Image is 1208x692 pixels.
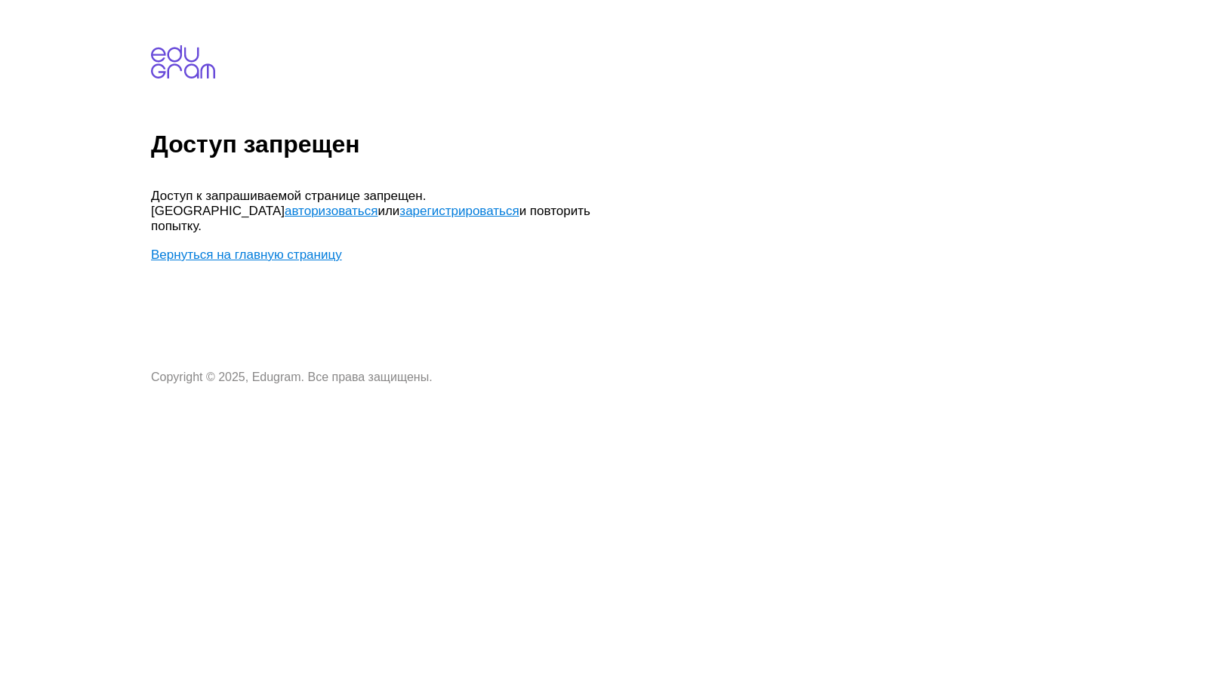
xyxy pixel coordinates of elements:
p: Copyright © 2025, Edugram. Все права защищены. [151,371,604,384]
p: Доступ к запрашиваемой странице запрещен. [GEOGRAPHIC_DATA] или и повторить попытку. [151,189,604,234]
img: edugram.com [151,45,215,78]
a: авторизоваться [285,204,377,218]
a: Вернуться на главную страницу [151,248,342,262]
a: зарегистрироваться [399,204,519,218]
h1: Доступ запрещен [151,131,1202,158]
